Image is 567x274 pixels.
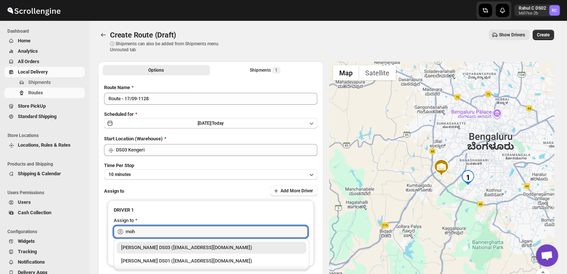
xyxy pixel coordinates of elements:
[212,121,224,126] span: Today
[18,59,39,64] span: All Orders
[4,208,85,218] button: Cash Collection
[148,67,164,73] span: Options
[537,32,550,38] span: Create
[250,66,281,74] div: Shipments
[4,140,85,150] button: Locations, Rules & Rates
[104,111,134,117] span: Scheduled for
[18,69,48,75] span: Local Delivery
[104,85,130,90] span: Route Name
[281,188,313,194] span: Add More Driver
[333,65,359,80] button: Show street map
[18,38,30,43] span: Home
[198,121,212,126] span: [DATE] |
[489,30,529,40] button: Show Drivers
[110,30,176,39] span: Create Route (Draft)
[4,197,85,208] button: Users
[549,5,560,16] span: Rahul C DS02
[18,142,71,148] span: Locations, Rules & Rates
[4,88,85,98] button: Routes
[114,254,309,267] li: Mohammed Shabaz DS01 (yewac50928@certve.com)
[114,217,134,224] div: Assign to
[104,163,134,168] span: Time Per Stop
[4,36,85,46] button: Home
[121,257,302,265] div: [PERSON_NAME] DS01 ([EMAIL_ADDRESS][DOMAIN_NAME])
[121,244,302,251] div: [PERSON_NAME] DS03 ([EMAIL_ADDRESS][DOMAIN_NAME])
[359,65,396,80] button: Show satellite imagery
[103,65,210,75] button: All Route Options
[28,79,51,85] span: Shipments
[104,93,317,105] input: Eg: Bengaluru Route
[28,90,43,95] span: Routes
[499,32,525,38] span: Show Drivers
[7,28,85,34] span: Dashboard
[116,144,317,156] input: Search location
[98,30,108,40] button: Routes
[4,77,85,88] button: Shipments
[18,171,61,176] span: Shipping & Calendar
[18,114,56,119] span: Standard Shipping
[4,56,85,67] button: All Orders
[18,48,38,54] span: Analytics
[104,188,124,194] span: Assign to
[7,161,85,167] span: Products and Shipping
[18,238,35,244] span: Widgets
[4,236,85,247] button: Widgets
[6,1,62,20] img: ScrollEngine
[126,226,308,238] input: Search assignee
[7,190,85,196] span: Users Permissions
[114,206,308,214] h3: DRIVER 1
[4,169,85,179] button: Shipping & Calendar
[7,229,85,235] span: Configurations
[4,247,85,257] button: Tracking
[18,210,51,215] span: Cash Collection
[532,30,554,40] button: Create
[104,118,317,128] button: [DATE]|Today
[108,172,131,177] span: 10 minutes
[18,249,37,254] span: Tracking
[18,259,45,265] span: Notifications
[110,41,227,53] p: ⓘ Shipments can also be added from Shipments menu Unrouted tab
[275,67,278,73] span: 1
[4,46,85,56] button: Analytics
[519,5,546,11] p: Rahul C DS02
[18,199,31,205] span: Users
[211,65,319,75] button: Selected Shipments
[519,11,546,16] p: b607ea-2b
[270,186,317,196] button: Add More Driver
[104,136,163,141] span: Start Location (Warehouse)
[460,170,475,185] div: 1
[536,244,558,267] div: Open chat
[114,242,309,254] li: Mohim uddin DS03 (veyanal843@bizmud.com)
[514,4,560,16] button: User menu
[18,103,46,109] span: Store PickUp
[552,8,557,13] text: RC
[104,169,317,180] button: 10 minutes
[7,133,85,138] span: Store Locations
[4,257,85,267] button: Notifications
